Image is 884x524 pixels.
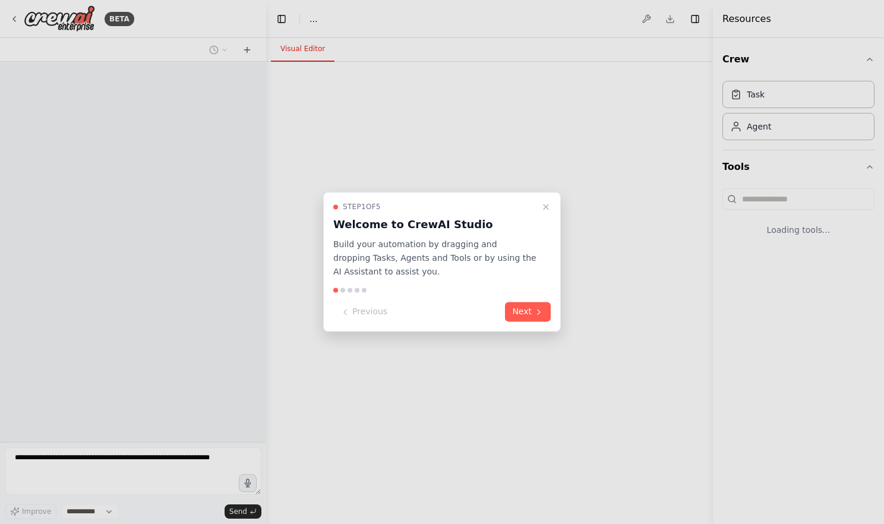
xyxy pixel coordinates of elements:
[333,216,536,233] h3: Welcome to CrewAI Studio
[343,202,381,212] span: Step 1 of 5
[333,302,394,322] button: Previous
[333,238,536,278] p: Build your automation by dragging and dropping Tasks, Agents and Tools or by using the AI Assista...
[505,302,551,322] button: Next
[539,200,553,214] button: Close walkthrough
[273,11,290,27] button: Hide left sidebar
